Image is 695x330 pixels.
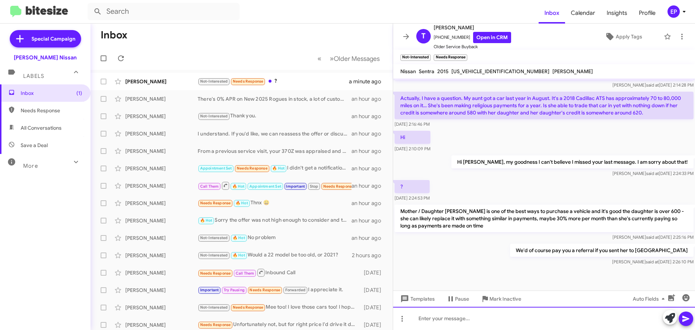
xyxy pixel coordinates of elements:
[323,184,354,189] span: Needs Response
[330,54,334,63] span: »
[434,23,511,32] span: [PERSON_NAME]
[434,54,467,61] small: Needs Response
[125,269,198,276] div: [PERSON_NAME]
[125,78,198,85] div: [PERSON_NAME]
[434,32,511,43] span: [PHONE_NUMBER]
[198,268,360,277] div: Inbound Call
[198,112,351,120] div: Thank you.
[125,304,198,311] div: [PERSON_NAME]
[325,51,384,66] button: Next
[286,184,305,189] span: Important
[451,68,549,75] span: [US_VEHICLE_IDENTIFICATION_NUMBER]
[200,271,231,276] span: Needs Response
[233,305,264,310] span: Needs Response
[200,201,231,205] span: Needs Response
[21,142,48,149] span: Save a Deal
[125,234,198,242] div: [PERSON_NAME]
[612,82,694,88] span: [PERSON_NAME] [DATE] 2:14:28 PM
[233,253,245,258] span: 🔥 Hot
[23,163,38,169] span: More
[616,30,642,43] span: Apply Tags
[434,43,511,50] span: Older Service Buyback
[21,124,62,131] span: All Conversations
[395,131,430,144] p: Hi
[349,78,387,85] div: a minute ago
[125,130,198,137] div: [PERSON_NAME]
[237,166,268,171] span: Needs Response
[451,155,694,168] p: Hi [PERSON_NAME], my goodness I can't believe I missed your last message. I am sorry about that!
[200,114,228,118] span: Not-Interested
[360,269,387,276] div: [DATE]
[395,146,430,151] span: [DATE] 2:10:09 PM
[400,54,431,61] small: Not-Interested
[272,166,285,171] span: 🔥 Hot
[399,292,435,305] span: Templates
[200,79,228,84] span: Not-Interested
[351,165,387,172] div: an hour ago
[646,259,658,264] span: said at
[23,73,44,79] span: Labels
[198,147,351,155] div: From a previous service visit, your 370Z was appraised and an offer for $14,760 to purchase it wa...
[395,180,430,193] p: ?
[395,121,430,127] span: [DATE] 2:16:46 PM
[198,216,351,225] div: Sorry the offer was not high enough to consider and thank you for your reply
[236,201,248,205] span: 🔥 Hot
[125,95,198,103] div: [PERSON_NAME]
[125,147,198,155] div: [PERSON_NAME]
[646,171,659,176] span: said at
[200,288,219,292] span: Important
[198,199,351,207] div: Thnx 😀
[198,130,351,137] div: I understand. If you'd like, we can reassess the offer or discuss other options. Would you like t...
[200,166,232,171] span: Appointment Set
[612,171,694,176] span: [PERSON_NAME] [DATE] 2:24:33 PM
[395,205,694,232] p: Mother / Daughter [PERSON_NAME] is one of the best ways to purchase a vehicle and it's good the d...
[200,218,212,223] span: 🔥 Hot
[646,82,659,88] span: said at
[552,68,593,75] span: [PERSON_NAME]
[224,288,245,292] span: Try Pausing
[198,234,351,242] div: No problem
[310,184,319,189] span: Stop
[633,292,667,305] span: Auto Fields
[125,252,198,259] div: [PERSON_NAME]
[198,251,352,259] div: Would a 22 model be too old, or 2021?
[200,235,228,240] span: Not-Interested
[421,30,426,42] span: T
[125,321,198,329] div: [PERSON_NAME]
[441,292,475,305] button: Pause
[395,92,694,119] p: Actually, I have a question. My aunt got a car last year in August. It's a 2018 Cadillac ATS has ...
[233,235,245,240] span: 🔥 Hot
[31,35,75,42] span: Special Campaign
[351,217,387,224] div: an hour ago
[198,321,360,329] div: Unfortunately not, but for right price I'd drive it down
[473,32,511,43] a: Open in CRM
[21,89,82,97] span: Inbox
[437,68,448,75] span: 2015
[233,79,264,84] span: Needs Response
[612,259,694,264] span: [PERSON_NAME] [DATE] 2:26:10 PM
[661,5,687,18] button: EP
[475,292,527,305] button: Mark Inactive
[539,3,565,24] a: Inbox
[198,164,351,172] div: I didn't get a notification on a appointment
[232,184,245,189] span: 🔥 Hot
[200,184,219,189] span: Call Them
[125,200,198,207] div: [PERSON_NAME]
[198,303,360,312] div: Mee too! I love those cars too! I hope it makes a comeback. Yep although I found a carrier to do ...
[125,113,198,120] div: [PERSON_NAME]
[586,30,660,43] button: Apply Tags
[419,68,434,75] span: Sentra
[455,292,469,305] span: Pause
[313,51,326,66] button: Previous
[88,3,240,20] input: Search
[198,95,351,103] div: There's 0% APR on New 2025 Rogues in stock, a lot of customers that own a 22 model year have been...
[510,244,694,257] p: We'd of course pay you a referral if you sent her to [GEOGRAPHIC_DATA]
[334,55,380,63] span: Older Messages
[627,292,673,305] button: Auto Fields
[489,292,521,305] span: Mark Inactive
[351,234,387,242] div: an hour ago
[601,3,633,24] a: Insights
[200,253,228,258] span: Not-Interested
[125,217,198,224] div: [PERSON_NAME]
